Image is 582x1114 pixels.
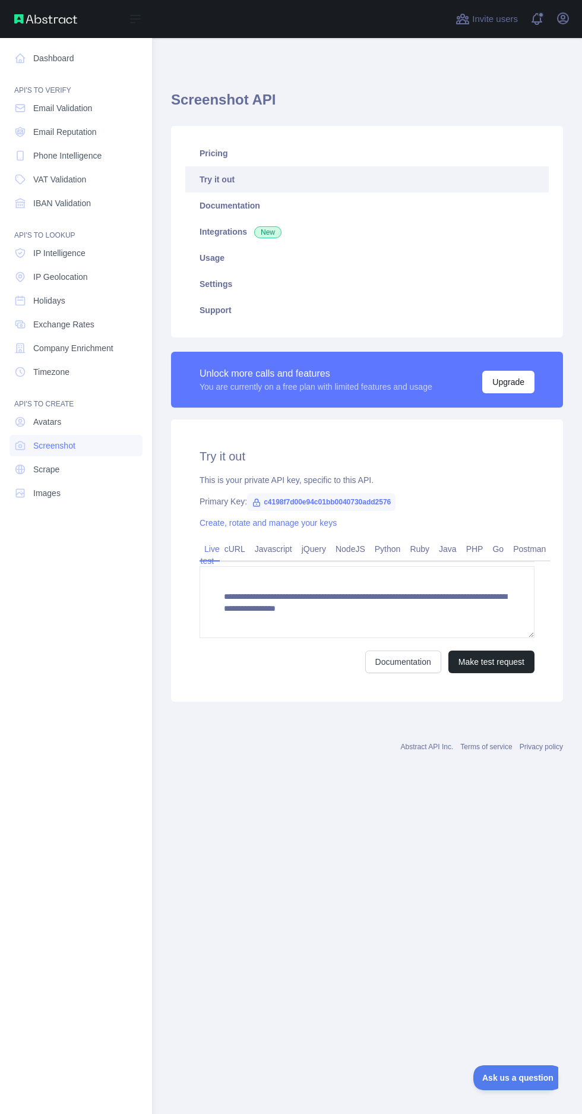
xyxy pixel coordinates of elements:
a: IP Intelligence [10,242,143,264]
span: IBAN Validation [33,197,91,209]
div: This is your private API key, specific to this API. [200,474,534,486]
a: Javascript [250,539,297,558]
span: Scrape [33,463,59,475]
a: Usage [185,245,549,271]
iframe: Toggle Customer Support [473,1065,558,1090]
a: Scrape [10,459,143,480]
div: You are currently on a free plan with limited features and usage [200,381,432,393]
a: Documentation [185,192,549,219]
span: Images [33,487,61,499]
span: Exchange Rates [33,318,94,330]
a: Avatars [10,411,143,433]
a: Ruby [405,539,434,558]
a: Dashboard [10,48,143,69]
a: Email Reputation [10,121,143,143]
button: Invite users [453,10,520,29]
a: Company Enrichment [10,337,143,359]
div: Unlock more calls and features [200,367,432,381]
a: Terms of service [460,743,512,751]
a: Python [370,539,406,558]
span: c4198f7d00e94c01bb0040730add2576 [247,493,396,511]
img: Abstract API [14,14,77,24]
a: Support [185,297,549,323]
a: Create, rotate and manage your keys [200,518,337,528]
a: Holidays [10,290,143,311]
span: VAT Validation [33,173,86,185]
h2: Try it out [200,448,534,465]
a: Java [434,539,461,558]
div: API'S TO CREATE [10,385,143,409]
span: Timezone [33,366,69,378]
a: IP Geolocation [10,266,143,288]
div: API'S TO VERIFY [10,71,143,95]
span: New [254,226,281,238]
a: Go [488,539,508,558]
a: Settings [185,271,549,297]
a: VAT Validation [10,169,143,190]
span: Invite users [472,12,518,26]
a: Email Validation [10,97,143,119]
a: Live test [200,539,220,570]
span: Avatars [33,416,61,428]
h1: Screenshot API [171,90,563,119]
a: NodeJS [331,539,370,558]
span: Holidays [33,295,65,307]
div: API'S TO LOOKUP [10,216,143,240]
span: Phone Intelligence [33,150,102,162]
a: Exchange Rates [10,314,143,335]
button: Make test request [448,651,534,673]
a: Pricing [185,140,549,166]
a: Try it out [185,166,549,192]
div: Primary Key: [200,496,534,507]
a: Images [10,482,143,504]
span: Email Validation [33,102,92,114]
a: cURL [220,539,250,558]
span: IP Intelligence [33,247,86,259]
a: Timezone [10,361,143,383]
a: Documentation [365,651,441,673]
button: Upgrade [482,371,534,393]
a: Abstract API Inc. [401,743,454,751]
a: jQuery [297,539,331,558]
span: IP Geolocation [33,271,88,283]
a: Screenshot [10,435,143,456]
a: IBAN Validation [10,192,143,214]
span: Email Reputation [33,126,97,138]
a: Phone Intelligence [10,145,143,166]
a: Postman [508,539,551,558]
span: Company Enrichment [33,342,113,354]
a: Integrations New [185,219,549,245]
a: PHP [461,539,488,558]
a: Privacy policy [520,743,563,751]
span: Screenshot [33,440,75,452]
